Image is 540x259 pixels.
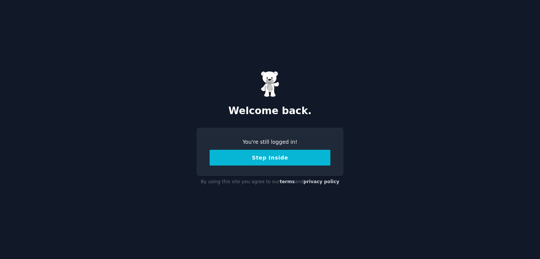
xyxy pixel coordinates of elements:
h2: Welcome back. [196,105,343,117]
button: Step Inside [210,150,330,166]
a: privacy policy [303,179,339,184]
img: Gummy Bear [261,71,279,97]
a: Step Inside [210,155,330,161]
a: terms [280,179,295,184]
div: You're still logged in! [210,138,330,146]
div: By using this site you agree to our and [196,176,343,188]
